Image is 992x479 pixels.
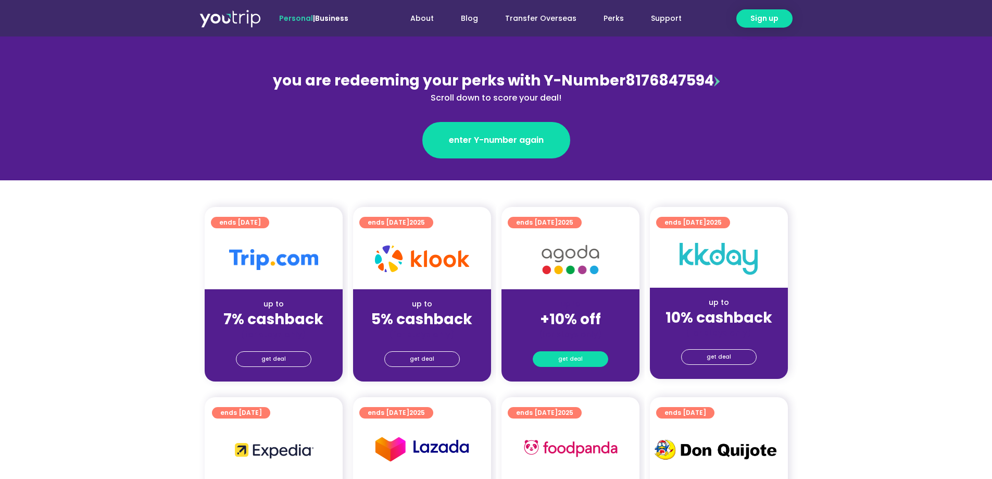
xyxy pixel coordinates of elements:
span: ends [DATE] [664,217,722,228]
span: 2025 [706,218,722,227]
span: up to [561,299,580,309]
div: 8176847594 [270,70,722,104]
a: Perks [590,9,637,28]
a: ends [DATE]2025 [508,407,582,419]
span: ends [DATE] [368,217,425,228]
strong: +10% off [540,309,601,329]
a: get deal [533,351,608,367]
a: About [397,9,447,28]
div: up to [213,299,334,310]
a: ends [DATE]2025 [359,407,433,419]
a: Business [315,13,348,23]
nav: Menu [376,9,695,28]
a: get deal [384,351,460,367]
span: enter Y-number again [449,134,544,146]
span: Personal [279,13,313,23]
div: up to [361,299,483,310]
span: get deal [261,352,286,366]
a: Transfer Overseas [492,9,590,28]
a: Sign up [736,9,793,28]
div: (for stays only) [361,329,483,340]
span: 2025 [409,408,425,417]
span: | [279,13,348,23]
div: (for stays only) [510,329,631,340]
div: (for stays only) [658,327,780,338]
div: up to [658,297,780,308]
a: ends [DATE]2025 [359,217,433,228]
a: Support [637,9,695,28]
a: enter Y-number again [422,122,570,158]
a: Blog [447,9,492,28]
span: ends [DATE] [220,407,262,419]
span: ends [DATE] [368,407,425,419]
a: ends [DATE]2025 [508,217,582,228]
div: Scroll down to score your deal! [270,92,722,104]
strong: 7% cashback [223,309,323,329]
span: ends [DATE] [516,217,573,228]
div: (for stays only) [213,329,334,340]
a: ends [DATE] [211,217,269,228]
strong: 5% cashback [371,309,472,329]
a: ends [DATE] [212,407,270,419]
span: 2025 [558,408,573,417]
span: get deal [558,352,583,366]
a: ends [DATE]2025 [656,217,730,228]
span: ends [DATE] [664,407,706,419]
span: get deal [707,350,731,364]
span: ends [DATE] [516,407,573,419]
span: get deal [410,352,434,366]
span: ends [DATE] [219,217,261,228]
strong: 10% cashback [665,308,772,328]
a: ends [DATE] [656,407,714,419]
span: 2025 [409,218,425,227]
a: get deal [681,349,757,365]
span: you are redeeming your perks with Y-Number [273,70,625,91]
span: Sign up [750,13,778,24]
a: get deal [236,351,311,367]
span: 2025 [558,218,573,227]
